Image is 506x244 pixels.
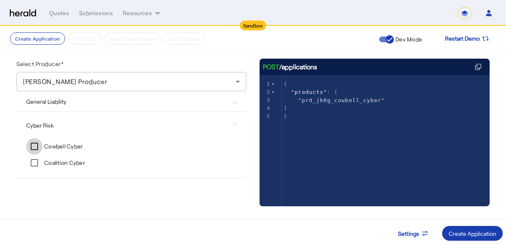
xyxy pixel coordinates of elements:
div: 2 [260,88,271,96]
span: } [284,113,287,119]
mat-panel-title: Cyber Risk [26,121,227,130]
span: Settings [398,229,419,238]
div: Quotes [49,9,69,17]
button: Get A Quote [164,32,204,45]
mat-expansion-panel-header: General Liability [16,91,246,111]
img: Herald Logo [10,9,36,17]
div: 1 [260,80,271,88]
div: Sandbox [240,21,267,30]
button: Create Application [10,32,65,45]
div: Submissions [79,9,113,17]
button: Submit Application [105,32,160,45]
button: Create Application [442,226,503,241]
mat-expansion-panel-header: Cyber Risk [16,112,246,138]
label: Dev Mode [394,35,422,43]
label: Coalition Cyber [43,159,85,167]
div: /applications [263,62,317,72]
div: 5 [260,112,271,121]
span: "prd_jk0g_cowbell_cyber" [298,97,385,103]
span: : [ [284,89,338,95]
span: { [284,81,287,87]
button: Restart Demo [438,31,496,46]
button: Settings [391,226,436,241]
span: Restart Demo [445,34,480,43]
span: POST [263,62,279,72]
div: Cyber Risk [16,138,246,178]
span: [PERSON_NAME] Producer [23,78,107,85]
div: 4 [260,104,271,112]
button: Resources dropdown menu [123,9,162,17]
div: 3 [260,96,271,105]
label: Select Producer* [16,60,63,67]
button: Fill it Out [68,32,101,45]
herald-code-block: /applications [260,59,490,190]
span: "products" [291,89,327,95]
label: Cowbell Cyber [43,142,83,151]
span: ] [284,105,287,111]
mat-panel-title: General Liability [26,97,227,106]
div: Create Application [449,229,496,238]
